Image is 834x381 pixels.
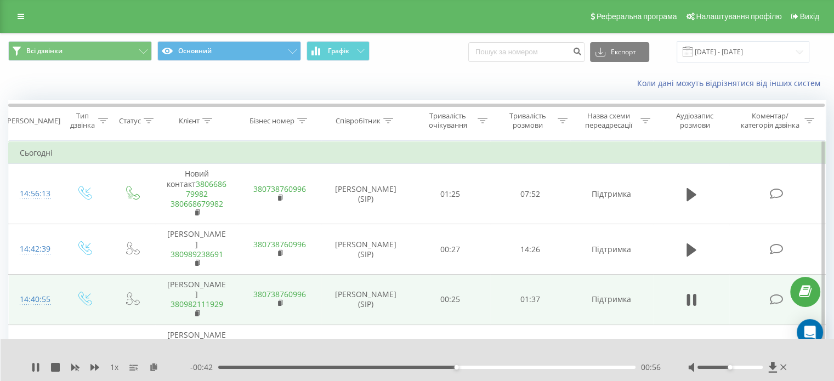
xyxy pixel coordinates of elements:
span: 1 x [110,362,118,373]
div: Тривалість очікування [421,111,475,130]
span: Всі дзвінки [26,47,63,55]
div: Аудіозапис розмови [663,111,727,130]
button: Основний [157,41,301,61]
td: [PERSON_NAME] [155,224,238,275]
button: Всі дзвінки [8,41,152,61]
span: Реферальна програма [597,12,677,21]
td: 01:37 [490,275,570,325]
a: 380982111929 [171,299,223,309]
div: Accessibility label [455,365,459,369]
span: Налаштування профілю [696,12,781,21]
td: Новий контакт [155,164,238,224]
span: 00:56 [641,362,661,373]
div: 14:42:39 [20,238,49,260]
button: Графік [307,41,370,61]
td: Підтримка [570,224,653,275]
td: 09:04 [490,325,570,375]
div: Співробітник [336,116,381,126]
div: Accessibility label [728,365,732,369]
button: Експорт [590,42,649,62]
a: 380668679982 [171,198,223,209]
div: Тип дзвінка [69,111,95,130]
td: 00:09 [411,325,490,375]
td: 07:52 [490,164,570,224]
div: 14:40:55 [20,289,49,310]
td: Підтримка [570,275,653,325]
div: Статус [119,116,141,126]
div: Клієнт [179,116,200,126]
a: 380738760996 [253,289,306,299]
td: [PERSON_NAME] (SIP) [321,164,411,224]
a: 380738760996 [253,239,306,249]
div: Назва схеми переадресації [580,111,638,130]
td: 14:26 [490,224,570,275]
a: Коли дані можуть відрізнятися вiд інших систем [637,78,826,88]
td: [PERSON_NAME] (SIP) [321,224,411,275]
td: [PERSON_NAME] [155,325,238,375]
div: Коментар/категорія дзвінка [737,111,802,130]
div: [PERSON_NAME] [5,116,60,126]
span: Графік [328,47,349,55]
td: 00:25 [411,275,490,325]
a: 380738760996 [253,184,306,194]
input: Пошук за номером [468,42,585,62]
td: Підтримка [570,164,653,224]
a: 380668679982 [186,179,227,199]
div: 14:56:13 [20,183,49,204]
td: 00:27 [411,224,490,275]
div: Бізнес номер [249,116,294,126]
a: 380989238691 [171,249,223,259]
div: Open Intercom Messenger [797,319,823,345]
div: Тривалість розмови [500,111,555,130]
td: Сьогодні [9,142,826,164]
span: Вихід [800,12,819,21]
td: [PERSON_NAME] [155,275,238,325]
td: [PERSON_NAME] (SIP) [321,275,411,325]
span: - 00:42 [190,362,218,373]
td: 01:25 [411,164,490,224]
td: [PERSON_NAME] (SIP) [321,325,411,375]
